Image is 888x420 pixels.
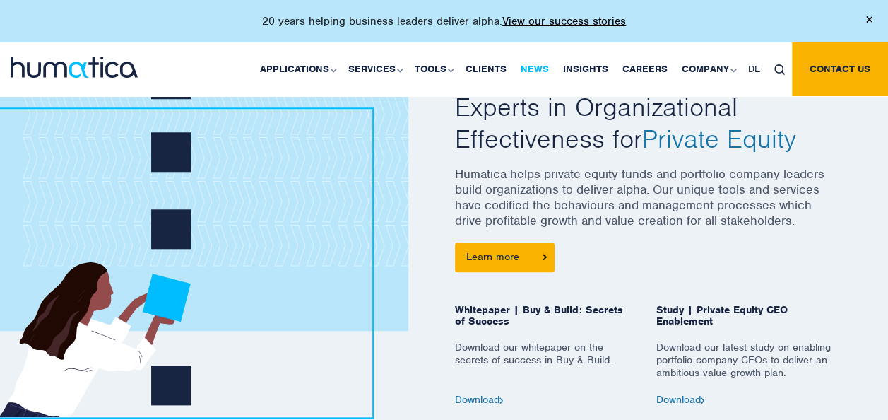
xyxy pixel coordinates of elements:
a: Tools [408,42,458,96]
a: Services [341,42,408,96]
a: Company [675,42,741,96]
p: Download our latest study on enabling portfolio company CEOs to deliver an ambitious value growth... [656,341,836,394]
img: arrowicon [543,254,547,260]
span: Study | Private Equity CEO Enablement [656,304,836,341]
p: Humatica helps private equity funds and portfolio company leaders build organizations to deliver ... [455,166,836,243]
span: DE [748,63,760,75]
p: Download our whitepaper on the secrets of success in Buy & Build. [455,341,635,394]
img: arrow2 [499,397,504,404]
a: Applications [253,42,341,96]
a: Learn more [455,243,555,272]
a: Clients [458,42,514,96]
img: arrow2 [701,397,705,404]
a: DE [741,42,767,96]
h2: Experts in Organizational Effectiveness for [455,91,836,156]
a: Download [455,393,504,406]
img: logo [11,57,138,78]
a: News [514,42,556,96]
span: Private Equity [642,122,796,155]
p: 20 years helping business leaders deliver alpha. [262,14,626,28]
a: Insights [556,42,615,96]
img: search_icon [774,64,785,75]
span: Whitepaper | Buy & Build: Secrets of Success [455,304,635,341]
a: Download [656,393,705,406]
a: View our success stories [502,14,626,28]
a: Careers [615,42,675,96]
a: Contact us [792,42,888,96]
